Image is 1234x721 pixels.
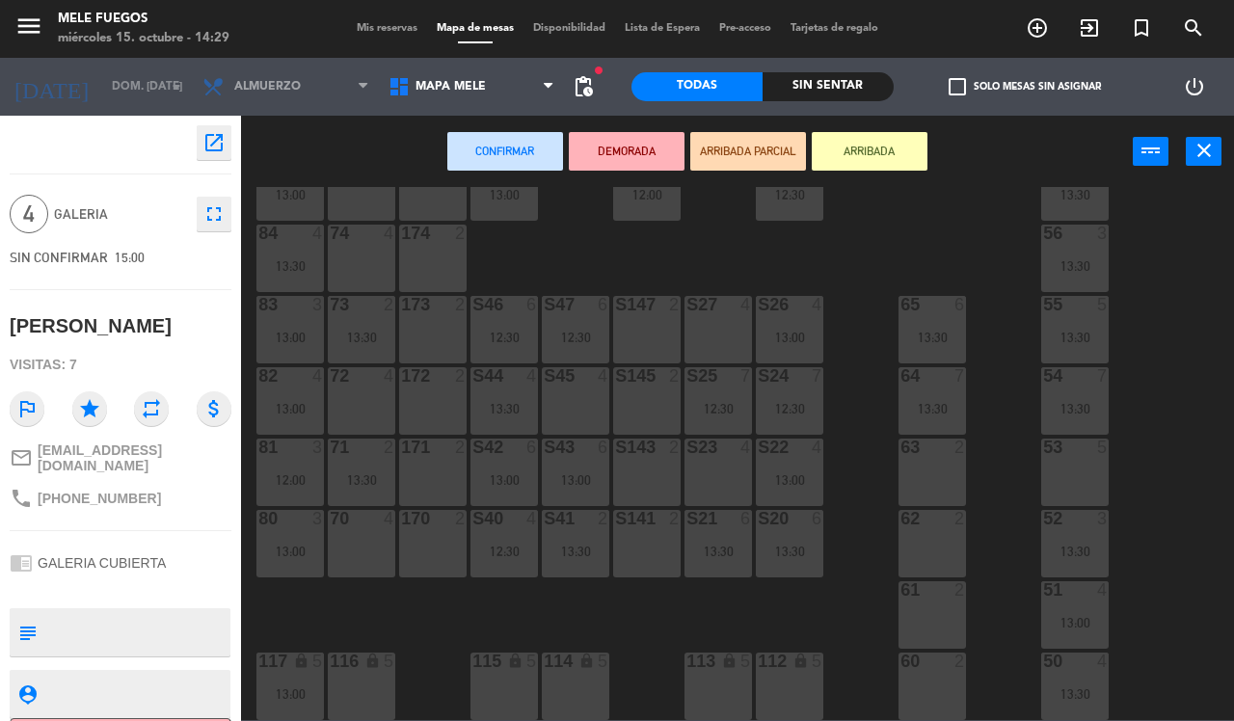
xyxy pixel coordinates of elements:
[812,132,927,171] button: ARRIBADA
[812,510,823,527] div: 6
[598,439,609,456] div: 6
[615,23,710,34] span: Lista de Espera
[427,23,523,34] span: Mapa de mesas
[669,439,681,456] div: 2
[900,581,901,599] div: 61
[1183,75,1206,98] i: power_settings_new
[38,555,166,571] span: GALERIA CUBIERTA
[615,367,616,385] div: S145
[472,367,473,385] div: S44
[258,439,259,456] div: 81
[1043,581,1044,599] div: 51
[197,197,231,231] button: fullscreen
[256,188,324,201] div: 13:00
[686,510,687,527] div: S21
[197,125,231,160] button: open_in_new
[72,391,107,426] i: star
[954,510,966,527] div: 2
[758,510,759,527] div: S20
[115,250,145,265] span: 15:00
[470,473,538,487] div: 13:00
[10,310,172,342] div: [PERSON_NAME]
[256,545,324,558] div: 13:00
[1041,331,1109,344] div: 13:30
[740,439,752,456] div: 4
[542,473,609,487] div: 13:00
[686,296,687,313] div: S27
[401,367,402,385] div: 172
[544,510,545,527] div: S41
[598,367,609,385] div: 4
[1097,510,1109,527] div: 3
[258,225,259,242] div: 84
[470,545,538,558] div: 12:30
[1193,139,1216,162] i: close
[1133,137,1168,166] button: power_input
[165,75,188,98] i: arrow_drop_down
[781,23,888,34] span: Tarjetas de regalo
[328,473,395,487] div: 13:30
[384,367,395,385] div: 4
[507,653,523,669] i: lock
[258,367,259,385] div: 82
[134,391,169,426] i: repeat
[613,188,681,201] div: 12:00
[763,72,894,101] div: Sin sentar
[10,551,33,574] i: chrome_reader_mode
[1041,402,1109,415] div: 13:30
[258,510,259,527] div: 80
[686,367,687,385] div: S25
[526,510,538,527] div: 4
[526,653,538,670] div: 5
[1043,653,1044,670] div: 50
[572,75,595,98] span: pending_actions
[1026,16,1049,40] i: add_circle_outline
[669,367,681,385] div: 2
[10,391,44,426] i: outlined_flag
[1097,653,1109,670] div: 4
[954,367,966,385] div: 7
[416,80,486,93] span: MAPA MELE
[1097,367,1109,385] div: 7
[669,510,681,527] div: 2
[258,653,259,670] div: 117
[312,653,324,670] div: 5
[526,439,538,456] div: 6
[384,439,395,456] div: 2
[710,23,781,34] span: Pre-acceso
[812,367,823,385] div: 7
[954,296,966,313] div: 6
[470,331,538,344] div: 12:30
[544,367,545,385] div: S45
[949,78,1101,95] label: Solo mesas sin asignar
[949,78,966,95] span: check_box_outline_blank
[256,473,324,487] div: 12:00
[10,442,231,473] a: mail_outline[EMAIL_ADDRESS][DOMAIN_NAME]
[758,296,759,313] div: S26
[470,402,538,415] div: 13:30
[593,65,604,76] span: fiber_manual_record
[10,250,108,265] span: SIN CONFIRMAR
[1097,581,1109,599] div: 4
[1140,139,1163,162] i: power_input
[1043,296,1044,313] div: 55
[900,296,901,313] div: 65
[758,367,759,385] div: S24
[792,653,809,669] i: lock
[256,331,324,344] div: 13:00
[899,402,966,415] div: 13:30
[669,296,681,313] div: 2
[544,296,545,313] div: S47
[384,296,395,313] div: 2
[312,510,324,527] div: 3
[1130,16,1153,40] i: turned_in_not
[312,439,324,456] div: 3
[756,331,823,344] div: 13:00
[526,296,538,313] div: 6
[1182,16,1205,40] i: search
[384,653,395,670] div: 5
[258,296,259,313] div: 83
[330,225,331,242] div: 74
[686,439,687,456] div: S23
[10,195,48,233] span: 4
